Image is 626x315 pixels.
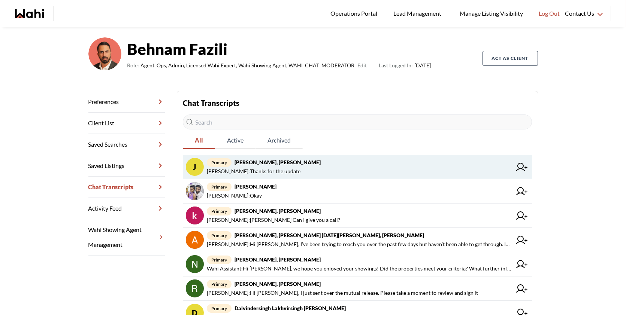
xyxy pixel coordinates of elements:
[207,183,232,191] span: primary
[183,252,532,276] a: primary[PERSON_NAME], [PERSON_NAME]Wahi Assistant:Hi [PERSON_NAME], we hope you enjoyed your show...
[207,231,232,240] span: primary
[183,228,532,252] a: primary[PERSON_NAME], [PERSON_NAME] [DATE][PERSON_NAME], [PERSON_NAME][PERSON_NAME]:Hi [PERSON_NA...
[183,276,532,301] a: primary[PERSON_NAME], [PERSON_NAME][PERSON_NAME]:Hi [PERSON_NAME], I just sent over the mutual re...
[141,61,355,70] span: Agent, Ops, Admin, Licensed Wahi Expert, Wahi Showing Agent, WAHI_CHAT_MODERATOR
[215,132,255,149] button: Active
[483,51,538,66] button: Act as Client
[235,183,276,190] strong: [PERSON_NAME]
[379,61,431,70] span: [DATE]
[183,132,215,149] button: All
[457,9,525,18] span: Manage Listing Visibility
[88,37,121,70] img: cf9ae410c976398e.png
[539,9,560,18] span: Log Out
[379,62,413,68] span: Last Logged In:
[235,159,321,165] strong: [PERSON_NAME], [PERSON_NAME]
[207,240,512,249] span: [PERSON_NAME] : Hi [PERSON_NAME], I’ve been trying to reach you over the past few days but haven’...
[183,98,239,107] strong: Chat Transcripts
[186,158,204,176] div: J
[393,9,444,18] span: Lead Management
[255,132,303,149] button: Archived
[186,182,204,200] img: chat avatar
[88,113,165,134] a: Client List
[255,132,303,148] span: Archived
[235,305,346,311] strong: Dalvindersingh Lakhvirsingh [PERSON_NAME]
[88,177,165,198] a: Chat Transcripts
[88,198,165,219] a: Activity Feed
[207,167,300,176] span: [PERSON_NAME] : Thanks for the update
[235,208,321,214] strong: [PERSON_NAME], [PERSON_NAME]
[207,207,232,215] span: primary
[127,61,139,70] span: Role:
[183,155,532,179] a: Jprimary[PERSON_NAME], [PERSON_NAME][PERSON_NAME]:Thanks for the update
[235,232,424,238] strong: [PERSON_NAME], [PERSON_NAME] [DATE][PERSON_NAME], [PERSON_NAME]
[186,231,204,249] img: chat avatar
[186,207,204,224] img: chat avatar
[88,155,165,177] a: Saved Listings
[186,255,204,273] img: chat avatar
[207,158,232,167] span: primary
[183,204,532,228] a: primary[PERSON_NAME], [PERSON_NAME][PERSON_NAME]:[PERSON_NAME] Can I give you a call?
[215,132,255,148] span: Active
[127,38,431,60] strong: Behnam Fazili
[15,9,44,18] a: Wahi homepage
[207,304,232,313] span: primary
[183,179,532,204] a: primary[PERSON_NAME][PERSON_NAME]:Okay
[183,132,215,148] span: All
[186,279,204,297] img: chat avatar
[207,215,340,224] span: [PERSON_NAME] : [PERSON_NAME] Can I give you a call?
[235,256,321,263] strong: [PERSON_NAME], [PERSON_NAME]
[88,134,165,155] a: Saved Searches
[88,91,165,113] a: Preferences
[235,281,321,287] strong: [PERSON_NAME], [PERSON_NAME]
[183,114,532,129] input: Search
[330,9,380,18] span: Operations Portal
[207,264,512,273] span: Wahi Assistant : Hi [PERSON_NAME], we hope you enjoyed your showings! Did the properties meet you...
[207,288,478,297] span: [PERSON_NAME] : Hi [PERSON_NAME], I just sent over the mutual release. Please take a moment to re...
[88,219,165,256] a: Wahi Showing Agent Management
[207,256,232,264] span: primary
[207,280,232,288] span: primary
[207,191,262,200] span: [PERSON_NAME] : Okay
[358,61,367,70] button: Edit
